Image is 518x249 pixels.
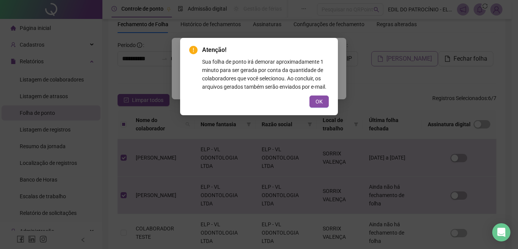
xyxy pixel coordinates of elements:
span: exclamation-circle [189,46,198,54]
div: Open Intercom Messenger [492,223,510,241]
span: OK [316,97,323,106]
button: OK [309,96,329,108]
span: Atenção! [202,45,329,55]
div: Sua folha de ponto irá demorar aproximadamente 1 minuto para ser gerada por conta da quantidade d... [202,58,329,91]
